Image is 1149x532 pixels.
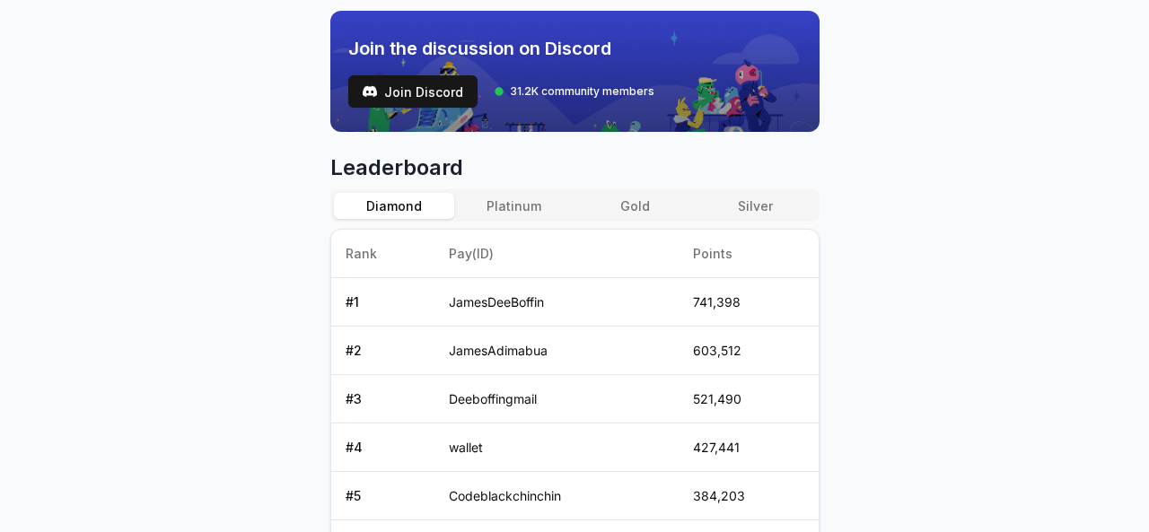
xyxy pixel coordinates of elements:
button: Gold [574,193,695,219]
td: 741,398 [679,278,819,327]
td: Codeblackchinchin [434,472,679,520]
img: test [363,84,377,99]
a: testJoin Discord [348,75,478,108]
td: # 5 [331,472,435,520]
button: Join Discord [348,75,478,108]
span: Leaderboard [330,153,820,182]
td: 384,203 [679,472,819,520]
td: # 4 [331,423,435,472]
th: Pay(ID) [434,230,679,278]
td: JamesDeeBoffin [434,278,679,327]
button: Diamond [334,193,454,219]
th: Points [679,230,819,278]
button: Platinum [454,193,574,219]
td: JamesAdimabua [434,327,679,375]
td: wallet [434,423,679,472]
td: # 1 [331,278,435,327]
td: 521,490 [679,375,819,423]
td: 427,441 [679,423,819,472]
span: Join the discussion on Discord [348,36,654,61]
td: 603,512 [679,327,819,375]
td: Deeboffingmail [434,375,679,423]
span: 31.2K community members [510,84,654,99]
img: discord_banner [330,11,820,132]
th: Rank [331,230,435,278]
td: # 2 [331,327,435,375]
button: Silver [695,193,815,219]
span: Join Discord [384,83,463,101]
td: # 3 [331,375,435,423]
